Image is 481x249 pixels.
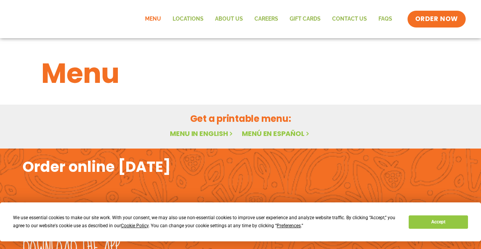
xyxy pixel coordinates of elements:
a: Locations [167,10,209,28]
div: We use essential cookies to make our site work. With your consent, we may also use non-essential ... [13,214,399,230]
img: fork [23,176,137,233]
h2: Order online [DATE] [23,157,171,176]
span: Cookie Policy [121,223,148,228]
a: Menu [139,10,167,28]
a: Careers [249,10,284,28]
a: FAQs [373,10,398,28]
h1: Menu [41,53,440,94]
img: google_play [354,179,458,237]
a: GIFT CARDS [284,10,326,28]
a: Menu in English [170,129,234,138]
img: appstore [243,179,347,237]
a: Menú en español [242,129,311,138]
a: About Us [209,10,249,28]
button: Accept [409,215,468,229]
span: ORDER NOW [415,15,458,24]
a: Contact Us [326,10,373,28]
span: Preferences [277,223,301,228]
h2: Get a printable menu: [41,112,440,125]
a: ORDER NOW [408,11,466,27]
nav: Menu [139,10,398,28]
img: new-SAG-logo-768×292 [15,4,130,34]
